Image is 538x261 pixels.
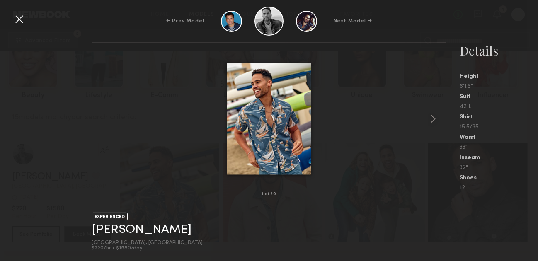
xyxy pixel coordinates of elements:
[334,17,372,25] div: Next Model →
[460,135,538,140] div: Waist
[460,42,538,59] div: Details
[166,17,204,25] div: ← Prev Model
[460,104,538,110] div: 42 L
[460,74,538,80] div: Height
[460,185,538,191] div: 12
[92,246,203,251] div: $220/hr • $1580/day
[460,94,538,100] div: Suit
[460,84,538,89] div: 6'1.5"
[460,155,538,161] div: Inseam
[262,192,276,196] div: 1 of 20
[92,223,191,236] a: [PERSON_NAME]
[460,175,538,181] div: Shoes
[460,145,538,150] div: 33"
[92,213,128,220] div: EXPERIENCED
[460,165,538,171] div: 32"
[92,240,203,246] div: [GEOGRAPHIC_DATA], [GEOGRAPHIC_DATA]
[460,124,538,130] div: 15.5/35
[460,114,538,120] div: Shirt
